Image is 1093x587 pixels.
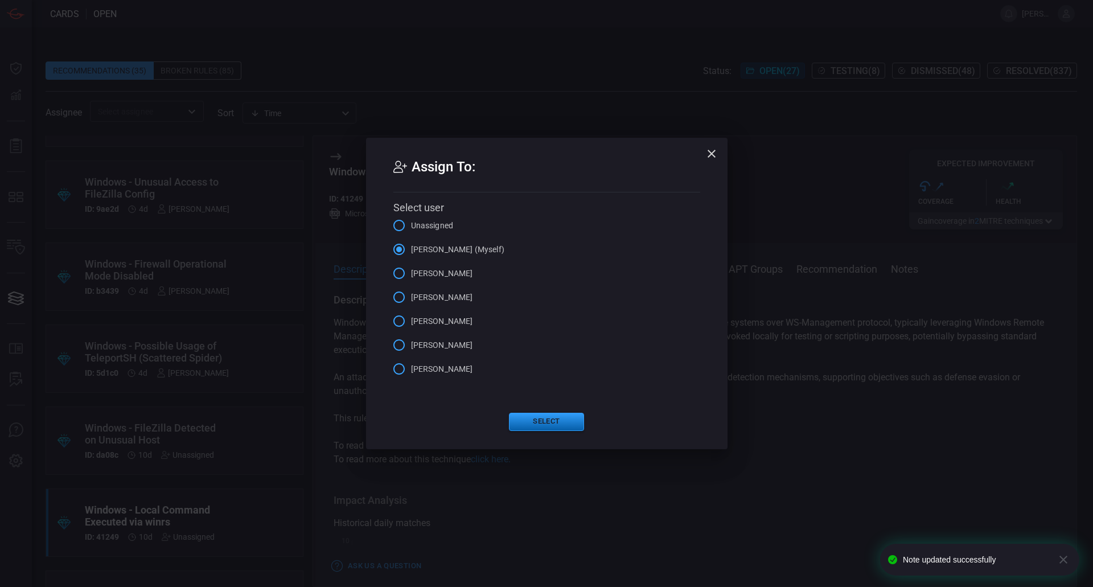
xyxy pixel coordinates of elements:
span: [PERSON_NAME] [411,315,473,327]
span: [PERSON_NAME] [411,268,473,280]
span: [PERSON_NAME] [411,292,473,303]
span: [PERSON_NAME] (Myself) [411,244,504,256]
div: Note updated successfully [903,555,1049,564]
span: [PERSON_NAME] [411,339,473,351]
button: Select [509,413,584,431]
span: [PERSON_NAME] [411,363,473,375]
span: Unassigned [411,220,454,232]
span: Select user [393,202,444,214]
h2: Assign To: [393,156,700,192]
